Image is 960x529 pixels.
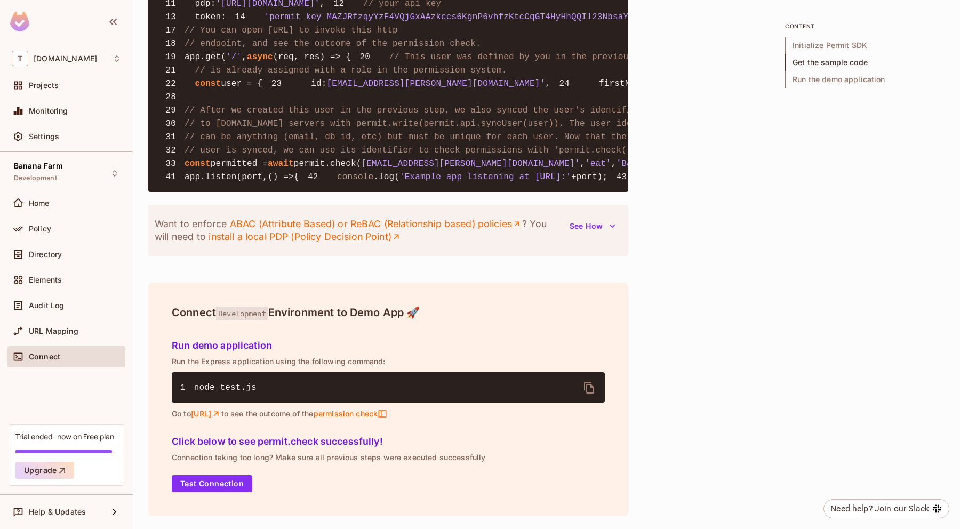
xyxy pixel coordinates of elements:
[157,104,185,117] span: 29
[571,172,607,182] span: +port);
[185,132,627,142] span: // can be anything (email, db id, etc) but must be unique for each user. Now that the
[155,218,563,243] p: Want to enforce ? You will need to
[273,52,351,62] span: (req, res) => {
[313,409,387,419] span: permission check
[29,301,64,310] span: Audit Log
[185,119,668,129] span: // to [DOMAIN_NAME] servers with permit.write(permit.api.syncUser(user)). The user identifier
[29,132,59,141] span: Settings
[337,172,373,182] span: console
[616,159,658,169] span: 'Banana'
[157,91,185,103] span: 28
[209,230,401,243] a: install a local PDP (Policy Decision Point)
[599,79,646,89] span: firstName
[172,409,605,419] p: Go to to see the outcome of the
[195,12,221,22] span: token
[157,11,185,23] span: 13
[785,71,945,88] span: Run the demo application
[299,171,327,183] span: 42
[185,146,642,155] span: // user is synced, we can use its identifier to check permissions with 'permit.check()'.
[373,172,399,182] span: .log(
[580,159,585,169] span: ,
[185,26,398,35] span: // You can open [URL] to invoke this http
[29,107,68,115] span: Monitoring
[157,144,185,157] span: 32
[29,225,51,233] span: Policy
[29,327,78,335] span: URL Mapping
[389,52,681,62] span: // This user was defined by you in the previous step and
[10,12,29,31] img: SReyMgAAAABJRU5ErkJggg==
[29,508,86,516] span: Help & Updates
[157,171,185,183] span: 41
[29,199,50,207] span: Home
[34,54,97,63] span: Workspace: tk-permit.io
[157,117,185,130] span: 30
[172,357,605,366] p: Run the Express application using the following command:
[185,172,268,182] span: app.listen(port,
[577,375,602,400] button: delete
[195,66,507,75] span: // is already assigned with a role in the permission system.
[15,462,74,479] button: Upgrade
[226,52,242,62] span: '/'
[221,12,226,22] span: :
[268,159,294,169] span: await
[194,383,257,392] span: node test.js
[172,306,605,319] h4: Connect Environment to Demo App 🚀
[311,79,322,89] span: id
[226,11,254,23] span: 14
[785,22,945,30] p: content
[157,131,185,143] span: 31
[607,171,635,183] span: 43
[185,106,642,115] span: // After we created this user in the previous step, we also synced the user's identifier
[157,77,185,90] span: 22
[12,51,28,66] span: T
[550,77,578,90] span: 24
[185,159,211,169] span: const
[322,79,327,89] span: :
[242,52,247,62] span: ,
[399,172,571,182] span: 'Example app listening at [URL]:'
[157,64,185,77] span: 21
[29,250,62,259] span: Directory
[157,24,185,37] span: 17
[15,431,114,442] div: Trial ended- now on Free plan
[191,409,221,419] a: [URL]
[157,157,185,170] span: 33
[830,502,929,515] div: Need help? Join our Slack
[29,276,62,284] span: Elements
[180,381,194,394] span: 1
[563,218,622,235] button: See How
[294,172,299,182] span: {
[14,162,63,170] span: Banana Farm
[172,453,605,462] p: Connection taking too long? Make sure all previous steps were executed successfully
[211,159,268,169] span: permitted =
[29,81,59,90] span: Projects
[585,159,611,169] span: 'eat'
[157,37,185,50] span: 18
[172,436,605,447] h5: Click below to see permit.check successfully!
[216,307,268,320] span: Development
[157,51,185,63] span: 19
[195,79,221,89] span: const
[29,352,60,361] span: Connect
[785,54,945,71] span: Get the sample code
[611,159,617,169] span: ,
[221,79,262,89] span: user = {
[351,51,379,63] span: 20
[294,159,362,169] span: permit.check(
[262,77,290,90] span: 23
[362,159,580,169] span: [EMAIL_ADDRESS][PERSON_NAME][DOMAIN_NAME]'
[185,52,226,62] span: app.get(
[229,218,522,230] a: ABAC (Attribute Based) or ReBAC (Relationship based) policies
[545,79,550,89] span: ,
[265,12,779,22] span: 'permit_key_MAZJRfzqyYzF4VQjGxAAzkccs6KgnP6vhfzKtcCqGT4HyHhQQIl23NbsaYzFbI45jCc1XDzv9uJbcbo3utgNJg'
[172,475,252,492] button: Test Connection
[14,174,57,182] span: Development
[785,37,945,54] span: Initialize Permit SDK
[172,340,605,351] h5: Run demo application
[247,52,273,62] span: async
[185,39,481,49] span: // endpoint, and see the outcome of the permission check.
[327,79,546,89] span: [EMAIL_ADDRESS][PERSON_NAME][DOMAIN_NAME]'
[268,172,294,182] span: () =>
